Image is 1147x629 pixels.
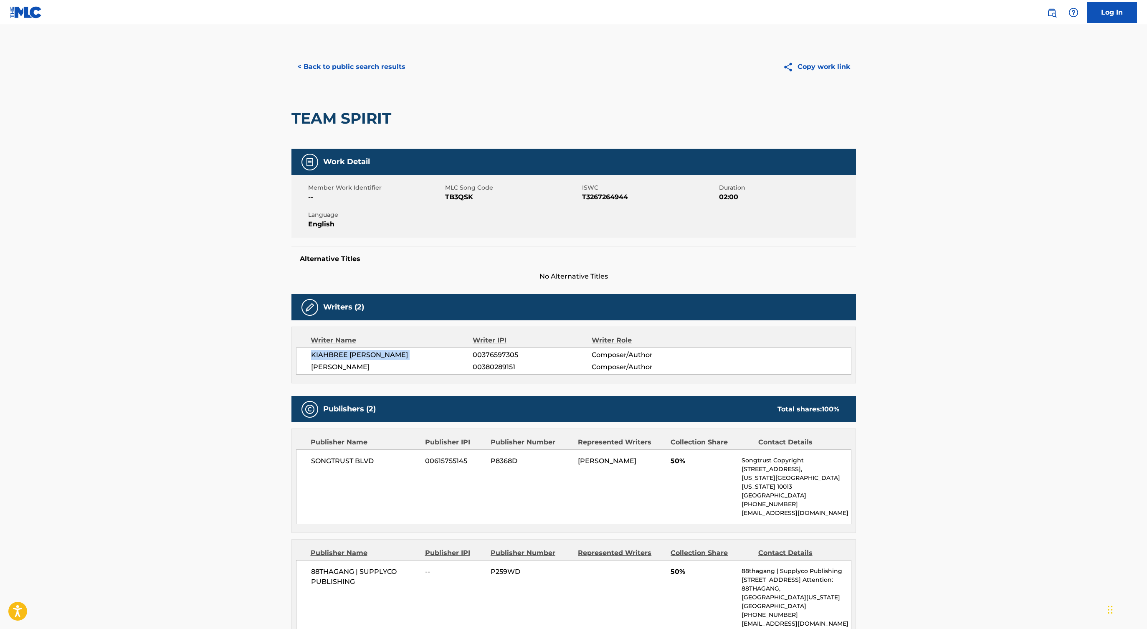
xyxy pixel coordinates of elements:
img: Writers [305,302,315,312]
div: Contact Details [758,548,839,558]
p: [EMAIL_ADDRESS][DOMAIN_NAME] [742,509,851,517]
div: Help [1065,4,1082,21]
span: KIAHBREE [PERSON_NAME] [311,350,473,360]
img: search [1047,8,1057,18]
span: Language [308,211,443,219]
h5: Publishers (2) [323,404,376,414]
a: Public Search [1043,4,1060,21]
div: Publisher Number [491,437,572,447]
span: 50% [671,567,735,577]
span: English [308,219,443,229]
span: 50% [671,456,735,466]
span: Composer/Author [592,362,700,372]
div: Publisher IPI [425,548,484,558]
p: [GEOGRAPHIC_DATA] [742,602,851,611]
img: Publishers [305,404,315,414]
div: Represented Writers [578,437,664,447]
img: Work Detail [305,157,315,167]
p: [STREET_ADDRESS], [742,465,851,474]
button: Copy work link [777,56,856,77]
span: No Alternative Titles [291,271,856,282]
span: [PERSON_NAME] [311,362,473,372]
span: MLC Song Code [445,183,580,192]
span: Composer/Author [592,350,700,360]
span: 00380289151 [473,362,591,372]
p: [EMAIL_ADDRESS][DOMAIN_NAME] [742,619,851,628]
img: MLC Logo [10,6,42,18]
span: TB3QSK [445,192,580,202]
img: help [1069,8,1079,18]
div: Writer IPI [473,335,592,345]
div: Publisher Name [311,437,419,447]
div: Publisher IPI [425,437,484,447]
div: Publisher Number [491,548,572,558]
span: Member Work Identifier [308,183,443,192]
div: Contact Details [758,437,839,447]
div: Publisher Name [311,548,419,558]
h2: TEAM SPIRIT [291,109,395,128]
span: P259WD [491,567,572,577]
button: < Back to public search results [291,56,411,77]
p: [STREET_ADDRESS] Attention: 88THAGANG, [742,576,851,593]
h5: Writers (2) [323,302,364,312]
h5: Alternative Titles [300,255,848,263]
div: Collection Share [671,548,752,558]
span: ISWC [582,183,717,192]
h5: Work Detail [323,157,370,167]
p: [PHONE_NUMBER] [742,500,851,509]
span: 00615755145 [425,456,484,466]
p: Songtrust Copyright [742,456,851,465]
p: 88thagang | Supplyco Publishing [742,567,851,576]
iframe: Chat Widget [1105,589,1147,629]
div: Collection Share [671,437,752,447]
div: Represented Writers [578,548,664,558]
span: T3267264944 [582,192,717,202]
a: Log In [1087,2,1137,23]
span: SONGTRUST BLVD [311,456,419,466]
span: Duration [719,183,854,192]
p: [GEOGRAPHIC_DATA] [742,491,851,500]
span: P8368D [491,456,572,466]
span: 00376597305 [473,350,591,360]
span: 02:00 [719,192,854,202]
div: Total shares: [777,404,839,414]
span: 88THAGANG | SUPPLYCO PUBLISHING [311,567,419,587]
div: Drag [1108,597,1113,622]
div: Writer Name [311,335,473,345]
span: -- [425,567,484,577]
div: Writer Role [592,335,700,345]
span: 100 % [822,405,839,413]
p: [GEOGRAPHIC_DATA][US_STATE] [742,593,851,602]
p: [PHONE_NUMBER] [742,611,851,619]
span: -- [308,192,443,202]
span: [PERSON_NAME] [578,457,636,465]
p: [US_STATE][GEOGRAPHIC_DATA][US_STATE] 10013 [742,474,851,491]
img: Copy work link [783,62,798,72]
